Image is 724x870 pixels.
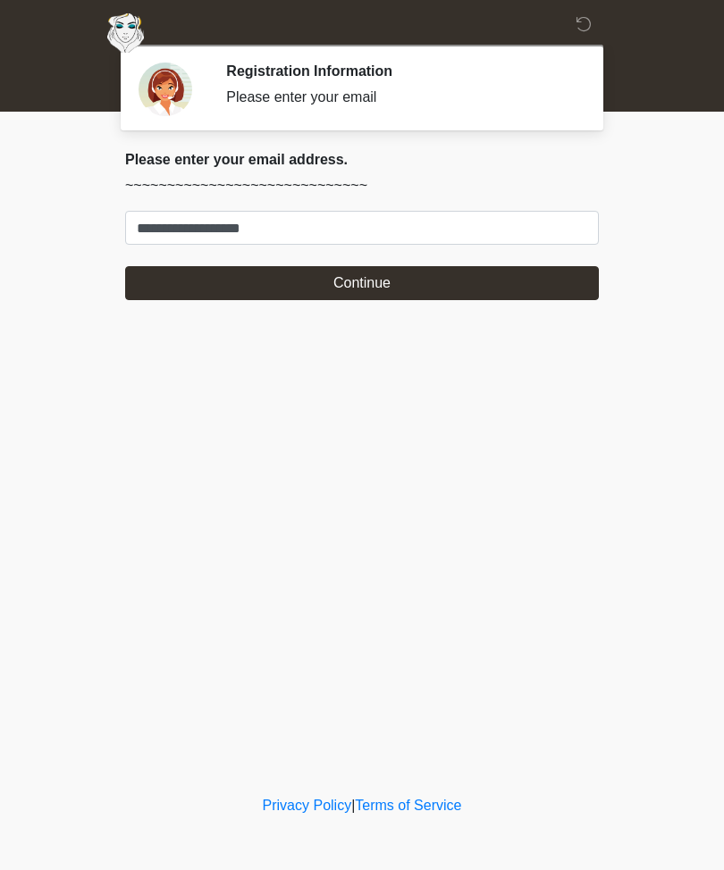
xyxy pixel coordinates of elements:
img: Aesthetically Yours Wellness Spa Logo [107,13,144,53]
button: Continue [125,266,599,300]
a: | [351,798,355,813]
a: Privacy Policy [263,798,352,813]
p: ~~~~~~~~~~~~~~~~~~~~~~~~~~~~~ [125,175,599,197]
div: Please enter your email [226,87,572,108]
h2: Registration Information [226,63,572,79]
a: Terms of Service [355,798,461,813]
img: Agent Avatar [139,63,192,116]
h2: Please enter your email address. [125,151,599,168]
